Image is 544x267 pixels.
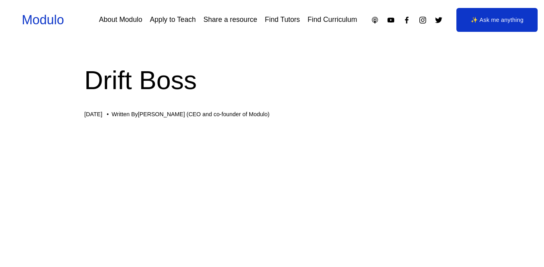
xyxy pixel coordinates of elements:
[456,8,538,32] a: ✨ Ask me anything
[307,13,357,27] a: Find Curriculum
[204,13,257,27] a: Share a resource
[265,13,300,27] a: Find Tutors
[84,62,460,98] h1: Drift Boss
[371,16,379,24] a: Apple Podcasts
[387,16,395,24] a: YouTube
[22,13,64,27] a: Modulo
[434,16,443,24] a: Twitter
[150,13,196,27] a: Apply to Teach
[419,16,427,24] a: Instagram
[403,16,411,24] a: Facebook
[112,111,269,118] div: Written By
[99,13,142,27] a: About Modulo
[138,111,269,117] a: [PERSON_NAME] (CEO and co-founder of Modulo)
[84,111,102,117] span: [DATE]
